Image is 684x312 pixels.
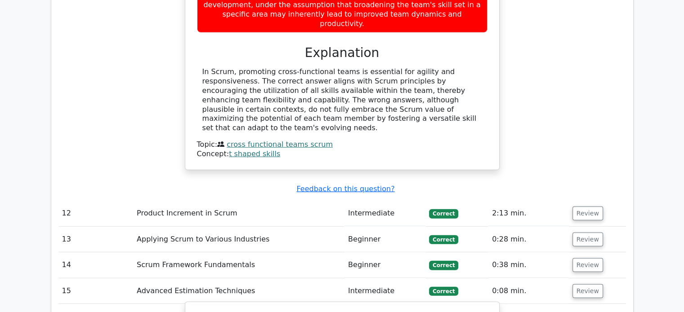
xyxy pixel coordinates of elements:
[429,235,458,244] span: Correct
[344,278,425,304] td: Intermediate
[429,287,458,296] span: Correct
[197,149,487,159] div: Concept:
[488,201,569,226] td: 2:13 min.
[58,201,134,226] td: 12
[429,261,458,270] span: Correct
[572,284,603,298] button: Review
[58,278,134,304] td: 15
[133,278,344,304] td: Advanced Estimation Techniques
[229,149,280,158] a: t shaped skills
[133,201,344,226] td: Product Increment in Scrum
[488,278,569,304] td: 0:08 min.
[488,227,569,252] td: 0:28 min.
[344,201,425,226] td: Intermediate
[429,209,458,218] span: Correct
[133,227,344,252] td: Applying Scrum to Various Industries
[296,185,394,193] a: Feedback on this question?
[227,140,333,149] a: cross functional teams scrum
[197,140,487,149] div: Topic:
[58,227,134,252] td: 13
[572,258,603,272] button: Review
[488,252,569,278] td: 0:38 min.
[572,233,603,246] button: Review
[572,207,603,220] button: Review
[133,252,344,278] td: Scrum Framework Fundamentals
[202,67,482,133] div: In Scrum, promoting cross-functional teams is essential for agility and responsiveness. The corre...
[202,45,482,61] h3: Explanation
[344,227,425,252] td: Beginner
[58,252,134,278] td: 14
[344,252,425,278] td: Beginner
